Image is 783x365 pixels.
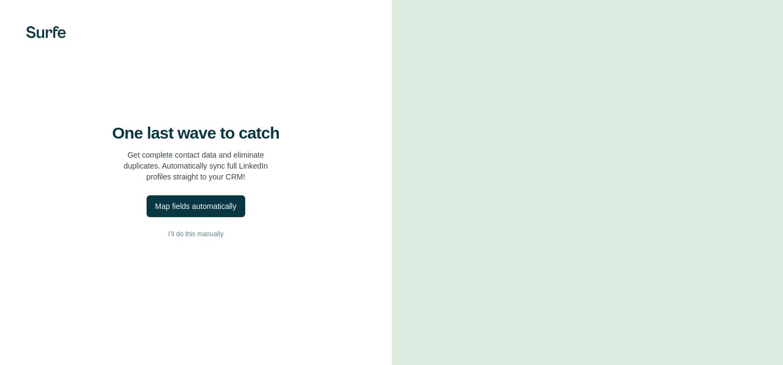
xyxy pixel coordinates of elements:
button: Map fields automatically [147,195,245,217]
h4: One last wave to catch [112,123,280,143]
span: I’ll do this manually [168,229,223,239]
button: I’ll do this manually [22,226,370,242]
div: Map fields automatically [155,201,236,212]
p: Get complete contact data and eliminate duplicates. Automatically sync full LinkedIn profiles str... [124,149,268,182]
img: Surfe's logo [26,26,66,38]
